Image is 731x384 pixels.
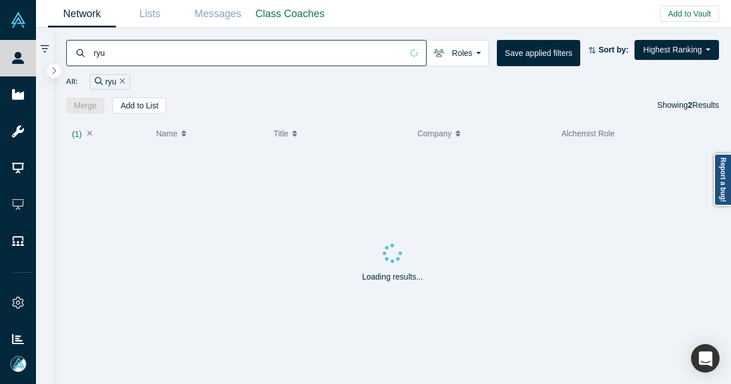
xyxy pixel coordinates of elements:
a: Network [48,1,116,27]
button: Company [417,122,549,145]
button: Remove Filter [117,75,125,88]
strong: Sort by: [599,45,629,54]
button: Merge [66,98,105,114]
button: Highest Ranking [634,40,719,60]
input: Search by name, title, company, summary, expertise, investment criteria or topics of focus [93,39,402,66]
button: Save applied filters [497,40,580,66]
button: Title [274,122,405,145]
span: Name [156,122,177,145]
a: Messages [184,1,252,27]
img: Alchemist Vault Logo [10,12,26,28]
a: Report a bug! [714,153,731,206]
button: Add to Vault [660,6,719,22]
a: Class Coaches [252,1,328,27]
button: Add to List [113,98,166,114]
strong: 2 [688,100,693,110]
span: Title [274,122,288,145]
p: Loading results... [362,271,423,283]
img: Mia Scott's Account [10,356,26,372]
span: Results [688,100,719,110]
button: Roles [426,40,489,66]
span: ( 1 ) [72,130,82,139]
button: Name [156,122,262,145]
div: ryu [90,74,130,90]
span: Alchemist Role [561,129,614,138]
span: Company [417,122,452,145]
a: Lists [116,1,184,27]
div: Showing [657,98,719,114]
span: All: [66,76,78,87]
